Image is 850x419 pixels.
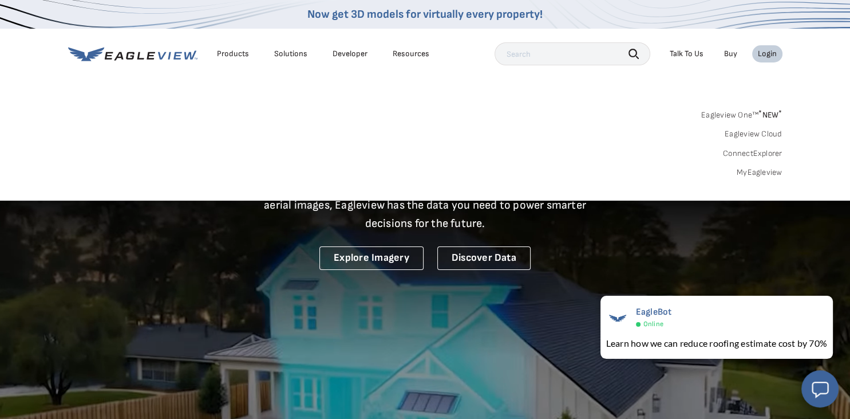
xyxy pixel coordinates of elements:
[319,246,424,270] a: Explore Imagery
[307,7,543,21] a: Now get 3D models for virtually every property!
[670,49,703,59] div: Talk To Us
[701,107,782,120] a: Eagleview One™*NEW*
[217,49,249,59] div: Products
[801,370,839,408] button: Open chat window
[636,307,672,318] span: EagleBot
[495,42,650,65] input: Search
[758,49,777,59] div: Login
[606,307,629,330] img: EagleBot
[725,129,782,139] a: Eagleview Cloud
[724,49,737,59] a: Buy
[737,167,782,178] a: MyEagleview
[437,246,531,270] a: Discover Data
[606,336,827,350] div: Learn how we can reduce roofing estimate cost by 70%
[393,49,429,59] div: Resources
[723,148,782,159] a: ConnectExplorer
[643,320,663,328] span: Online
[758,110,782,120] span: NEW
[274,49,307,59] div: Solutions
[333,49,367,59] a: Developer
[250,178,600,233] p: A new era starts here. Built on more than 3.5 billion high-resolution aerial images, Eagleview ha...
